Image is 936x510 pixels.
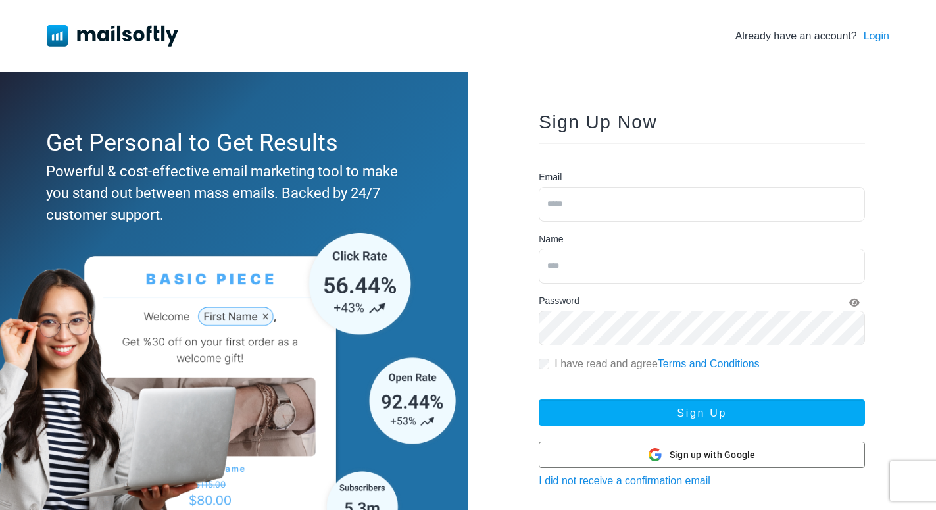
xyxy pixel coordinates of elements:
[539,232,563,246] label: Name
[539,399,865,426] button: Sign Up
[46,161,415,226] div: Powerful & cost-effective email marketing tool to make you stand out between mass emails. Backed ...
[539,170,562,184] label: Email
[46,125,415,161] div: Get Personal to Get Results
[554,356,759,372] label: I have read and agree
[864,28,889,44] a: Login
[658,358,760,369] a: Terms and Conditions
[47,25,178,46] img: Mailsoftly
[670,448,756,462] span: Sign up with Google
[735,28,889,44] div: Already have an account?
[539,442,865,468] button: Sign up with Google
[539,294,579,308] label: Password
[539,475,710,486] a: I did not receive a confirmation email
[539,112,657,132] span: Sign Up Now
[849,298,860,307] i: Show Password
